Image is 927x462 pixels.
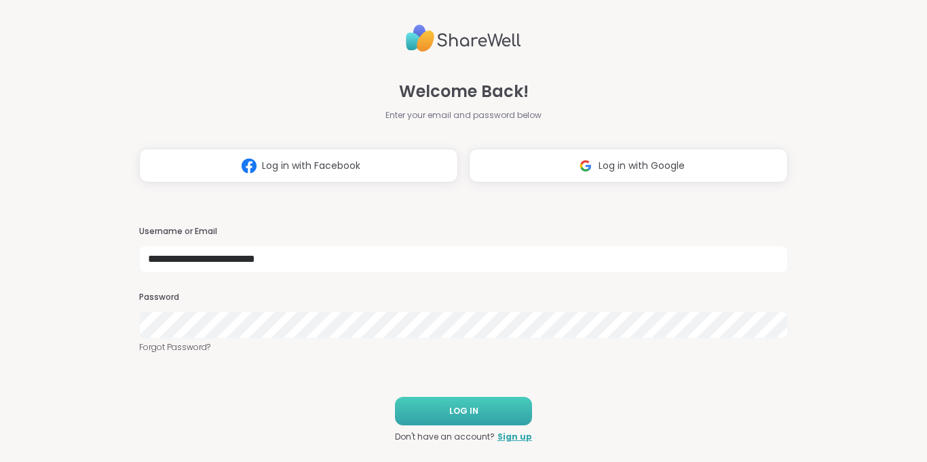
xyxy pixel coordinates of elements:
img: ShareWell Logomark [573,153,599,178]
span: Enter your email and password below [385,109,542,121]
span: Welcome Back! [399,79,529,104]
img: ShareWell Logo [406,19,521,58]
h3: Username or Email [139,226,788,237]
a: Forgot Password? [139,341,788,353]
img: ShareWell Logomark [236,153,262,178]
button: Log in with Google [469,149,788,182]
span: Log in with Facebook [262,159,360,173]
button: LOG IN [395,397,532,425]
button: Log in with Facebook [139,149,458,182]
span: Log in with Google [599,159,685,173]
h3: Password [139,292,788,303]
a: Sign up [497,431,532,443]
span: Don't have an account? [395,431,495,443]
span: LOG IN [449,405,478,417]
